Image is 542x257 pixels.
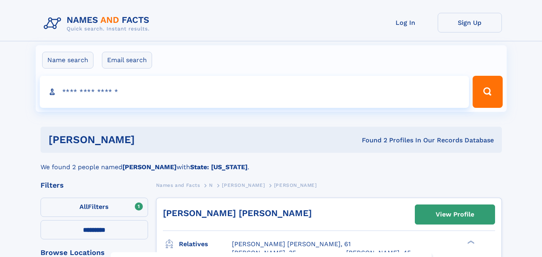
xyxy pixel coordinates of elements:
[79,203,88,210] span: All
[222,180,265,190] a: [PERSON_NAME]
[41,198,148,217] label: Filters
[222,182,265,188] span: [PERSON_NAME]
[156,180,200,190] a: Names and Facts
[122,163,177,171] b: [PERSON_NAME]
[42,52,93,69] label: Name search
[41,182,148,189] div: Filters
[49,135,248,145] h1: [PERSON_NAME]
[40,76,469,108] input: search input
[41,153,502,172] div: We found 2 people named with .
[466,240,475,245] div: ❯
[232,240,351,249] a: [PERSON_NAME] [PERSON_NAME], 61
[190,163,248,171] b: State: [US_STATE]
[248,136,494,145] div: Found 2 Profiles In Our Records Database
[436,205,474,224] div: View Profile
[209,182,213,188] span: N
[41,13,156,34] img: Logo Names and Facts
[374,13,438,32] a: Log In
[438,13,502,32] a: Sign Up
[179,237,232,251] h3: Relatives
[473,76,502,108] button: Search Button
[41,249,148,256] div: Browse Locations
[274,182,317,188] span: [PERSON_NAME]
[102,52,152,69] label: Email search
[163,208,312,218] a: [PERSON_NAME] [PERSON_NAME]
[209,180,213,190] a: N
[415,205,495,224] a: View Profile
